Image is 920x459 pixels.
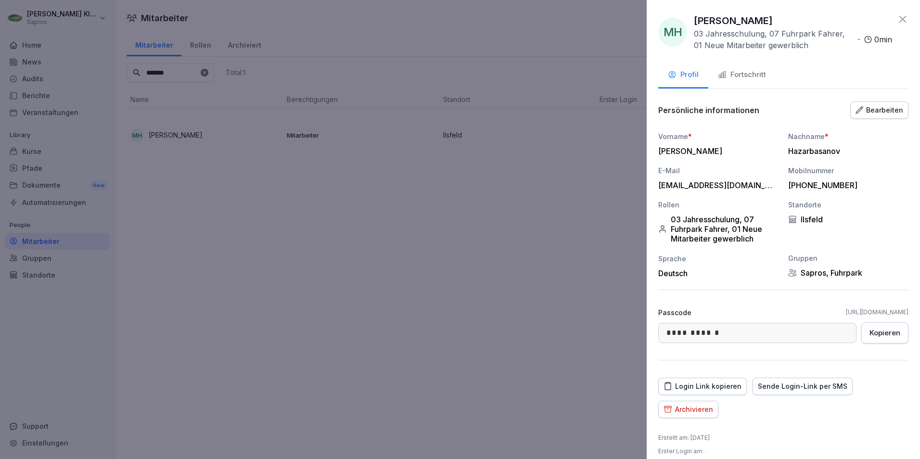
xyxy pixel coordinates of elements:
div: Profil [668,69,699,80]
p: Persönliche informationen [658,105,759,115]
div: Ilsfeld [788,215,908,224]
p: 0 min [874,34,892,45]
div: Nachname [788,131,908,141]
button: Fortschritt [708,63,776,89]
div: MH [658,18,687,47]
p: [PERSON_NAME] [694,13,773,28]
div: Archivieren [664,404,713,415]
div: E-Mail [658,166,779,176]
div: Mobilnummer [788,166,908,176]
div: Kopieren [869,328,900,338]
button: Login Link kopieren [658,378,747,395]
div: Sprache [658,254,779,264]
span: – [705,447,708,455]
div: Vorname [658,131,779,141]
a: [URL][DOMAIN_NAME] [846,308,908,317]
div: Standorte [788,200,908,210]
button: Bearbeiten [850,102,908,119]
div: Gruppen [788,253,908,263]
div: [PHONE_NUMBER] [788,180,904,190]
div: Sapros, Fuhrpark [788,268,908,278]
button: Kopieren [861,322,908,344]
p: 03 Jahresschulung, 07 Fuhrpark Fahrer, 01 Neue Mitarbeiter gewerblich [694,28,854,51]
div: Rollen [658,200,779,210]
button: Archivieren [658,401,718,418]
div: [PERSON_NAME] [658,146,774,156]
p: Erster Login am : [658,447,708,456]
div: Hazarbasanov [788,146,904,156]
p: Passcode [658,307,691,318]
div: Bearbeiten [856,105,903,115]
p: Erstellt am : [DATE] [658,433,710,442]
button: Sende Login-Link per SMS [753,378,853,395]
button: Profil [658,63,708,89]
div: Login Link kopieren [664,381,741,392]
div: [EMAIL_ADDRESS][DOMAIN_NAME] [658,180,774,190]
div: Fortschritt [718,69,766,80]
div: 03 Jahresschulung, 07 Fuhrpark Fahrer, 01 Neue Mitarbeiter gewerblich [658,215,779,243]
div: · [694,28,892,51]
div: Deutsch [658,268,779,278]
div: Sende Login-Link per SMS [758,381,847,392]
